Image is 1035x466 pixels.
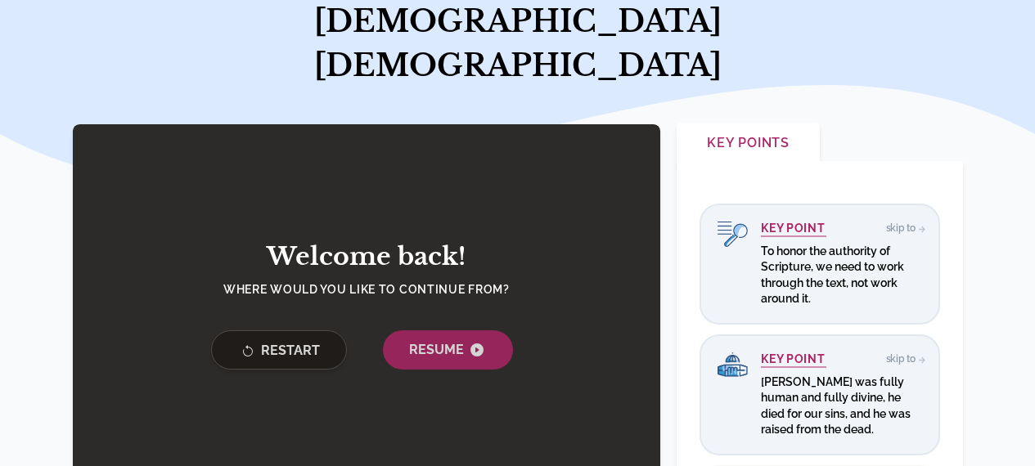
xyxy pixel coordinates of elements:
h4: Key Point [761,222,826,237]
h2: Welcome back! [195,242,538,271]
span: Restart [238,341,320,361]
span: Skip to [886,222,922,234]
button: Key Points [677,123,820,166]
button: Resume [383,330,513,370]
p: To honor the authority of Scripture, we need to work through the text, not work around it. [761,244,921,307]
h4: Where would you like to continue from? [195,281,538,298]
button: Restart [211,330,347,370]
span: Resume [409,340,487,360]
p: [PERSON_NAME] was fully human and fully divine, he died for our sins, and he was raised from the ... [761,374,921,437]
h4: Key Point [761,352,826,368]
span: Skip to [886,353,922,365]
